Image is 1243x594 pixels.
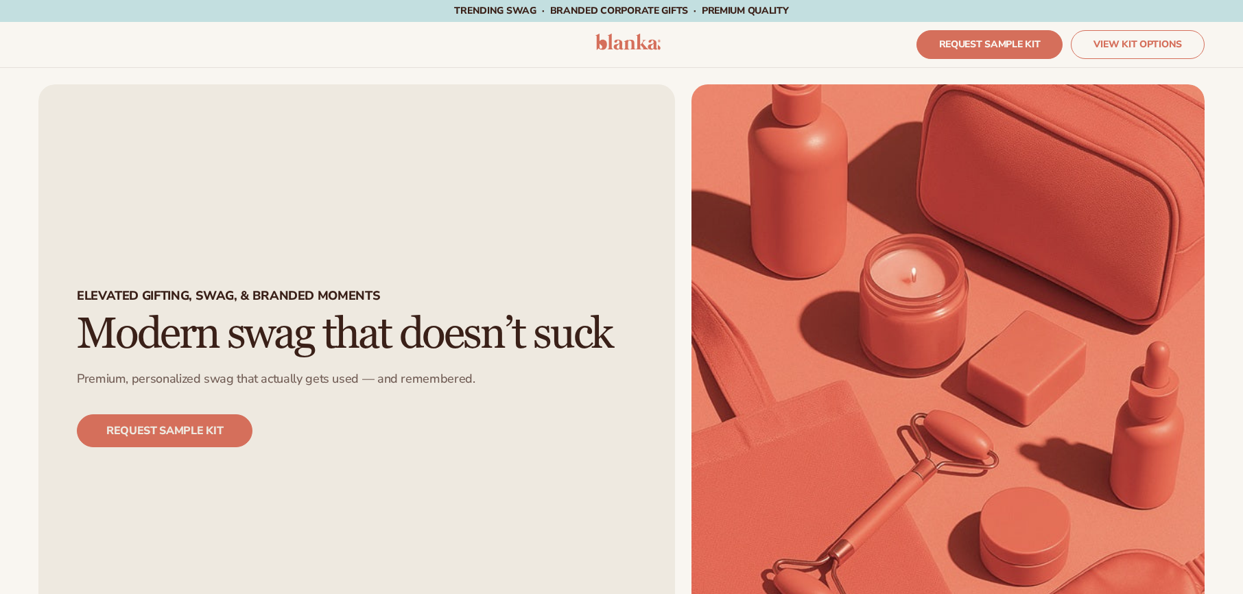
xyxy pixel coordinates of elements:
a: REQUEST SAMPLE KIT [916,30,1063,59]
img: logo [595,34,661,50]
span: TRENDING SWAG · BRANDED CORPORATE GIFTS · PREMIUM QUALITY [454,4,788,17]
h2: Modern swag that doesn’t suck [77,311,612,357]
p: Premium, personalized swag that actually gets used — and remembered. [77,371,475,387]
a: logo [595,34,661,56]
a: REQUEST SAMPLE KIT [77,414,252,447]
p: Elevated Gifting, swag, & branded moments [77,288,380,311]
a: VIEW KIT OPTIONS [1071,30,1205,59]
